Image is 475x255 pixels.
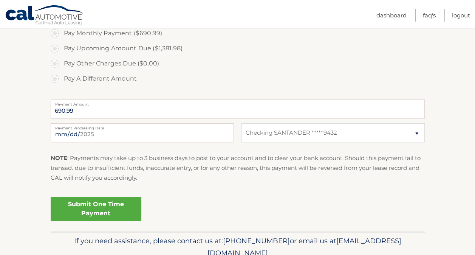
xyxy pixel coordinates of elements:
label: Payment Processing Date [51,123,234,129]
a: Dashboard [376,9,407,22]
label: Pay Other Charges Due ($0.00) [51,56,425,71]
a: Submit One Time Payment [51,197,141,221]
label: Pay Monthly Payment ($690.99) [51,26,425,41]
p: : Payments may take up to 3 business days to post to your account and to clear your bank account.... [51,153,425,183]
strong: NOTE [51,154,67,162]
span: [PHONE_NUMBER] [223,236,290,245]
a: Cal Automotive [5,5,84,27]
input: Payment Date [51,123,234,142]
label: Pay A Different Amount [51,71,425,86]
label: Pay Upcoming Amount Due ($1,381.98) [51,41,425,56]
a: FAQ's [423,9,436,22]
label: Payment Amount [51,100,425,106]
a: Logout [452,9,470,22]
input: Payment Amount [51,100,425,118]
